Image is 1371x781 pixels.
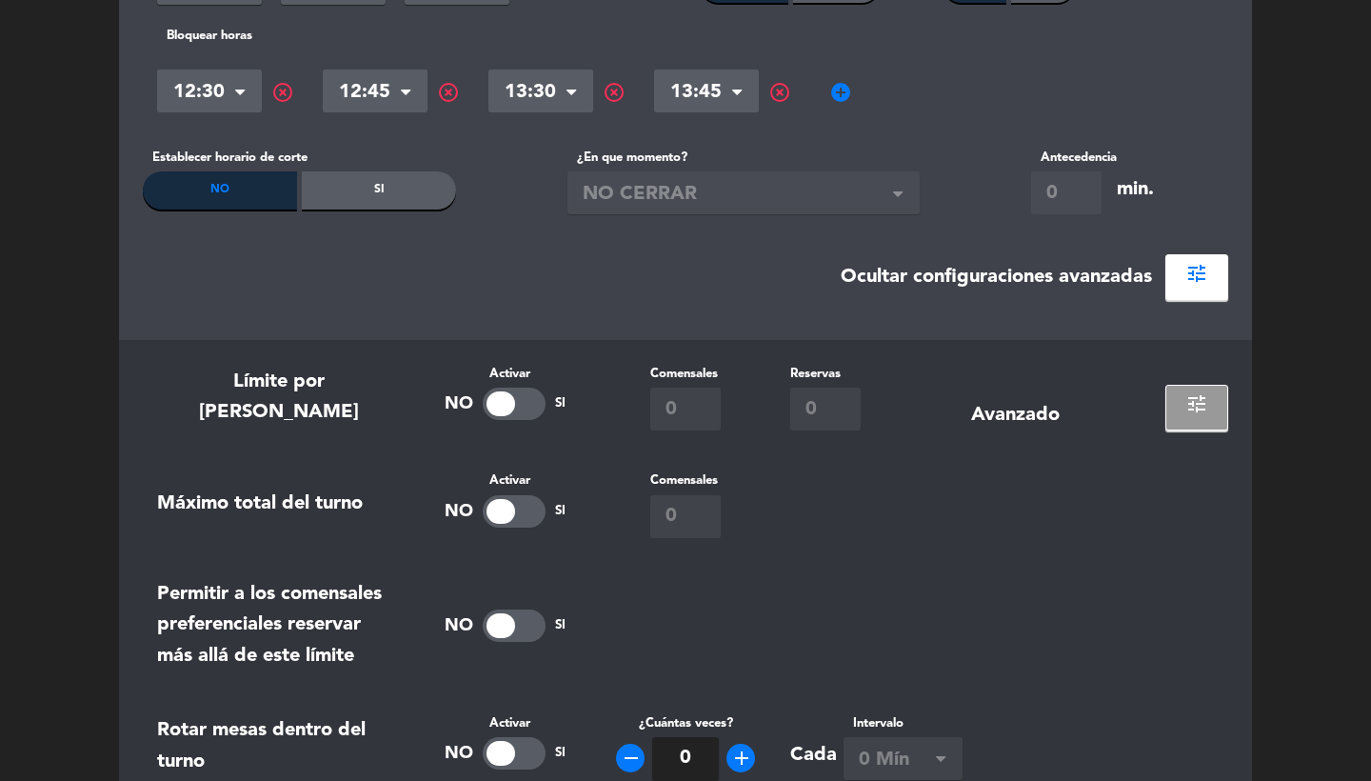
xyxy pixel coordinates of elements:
[971,400,1060,431] div: Avanzado
[1185,262,1208,285] span: tune
[157,26,1214,46] label: Bloquear horas
[583,179,889,210] span: NO CERRAR
[726,744,755,772] button: add
[1031,148,1117,168] label: Antecedencia
[437,81,460,104] span: highlight_off
[620,747,643,770] i: remove
[428,713,581,733] label: Activar
[143,171,297,210] div: No
[302,171,456,210] div: Si
[428,471,581,491] label: Activar
[603,81,626,104] span: highlight_off
[157,579,400,672] div: Permitir a los comensales preferenciales reservar más allá de este límite
[157,367,400,429] div: Límite por [PERSON_NAME]
[790,740,837,771] div: Cada
[639,713,733,733] label: ¿Cuántas veces?
[650,364,721,384] label: Comensales
[730,747,753,770] i: add
[1117,174,1154,206] div: min.
[428,364,581,384] label: Activar
[650,495,721,538] input: 0
[844,713,963,733] label: Intervalo
[1185,392,1208,415] span: tune
[157,489,363,520] div: Máximo total del turno
[650,471,721,491] label: Comensales
[1031,171,1102,214] input: 0
[790,364,861,384] label: Reservas
[271,81,294,104] span: highlight_off
[650,388,721,431] input: 0
[790,388,861,431] input: 0
[859,745,932,776] span: 0 Mín
[841,262,1152,293] div: Ocultar configuraciones avanzadas
[143,148,456,168] label: Establecer horario de corte
[1165,254,1228,300] button: tune
[829,81,852,104] span: add_circle
[768,81,791,104] span: highlight_off
[157,715,400,777] div: Rotar mesas dentro del turno
[616,744,645,772] button: remove
[567,148,920,168] label: ¿En que momento?
[1165,385,1228,431] button: tune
